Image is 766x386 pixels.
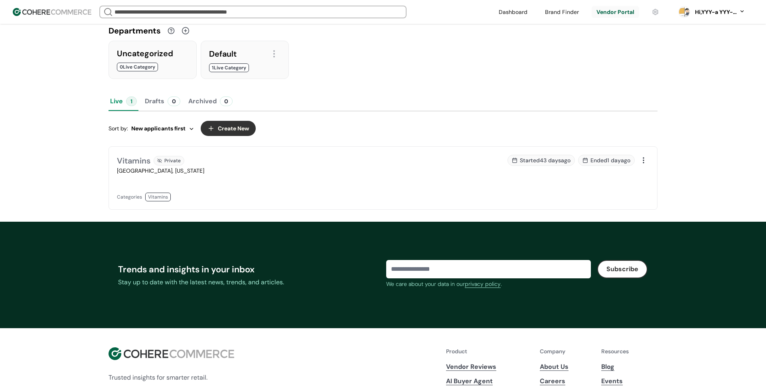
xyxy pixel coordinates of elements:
a: privacy policy [465,280,501,288]
div: Vitamins [117,155,150,167]
div: Sort by: [109,124,194,133]
p: Resources [601,347,657,356]
div: Ended 1 day ago [578,155,635,166]
a: Vendor Reviews [446,362,532,372]
button: Drafts [143,92,182,111]
div: [GEOGRAPHIC_DATA], [US_STATE] [117,167,378,175]
div: Private [154,156,184,165]
button: Archived [187,92,234,111]
div: Hi, YYY-a YYY-aa [693,8,737,16]
span: . [501,280,502,288]
button: Hi,YYY-a YYY-aa [693,8,745,16]
div: Departments [109,25,161,37]
p: Product [446,347,532,356]
a: Careers [540,376,593,386]
img: Cohere Logo [109,347,234,360]
div: Vitamins [145,193,171,201]
span: New applicants first [131,124,186,133]
div: Trends and insights in your inbox [118,263,380,276]
div: Started 43 days ago [507,155,575,166]
a: Events [601,376,657,386]
button: Subscribe [597,260,648,278]
div: 1 [126,96,137,106]
button: Create New [201,121,256,136]
div: Stay up to date with the latest news, trends, and articles. [118,278,380,287]
a: About Us [540,362,593,372]
button: Live [109,92,138,111]
div: Categories [117,193,142,201]
p: Trusted insights for smarter retail. [109,373,234,382]
div: 0 [168,96,180,106]
img: Cohere Logo [13,8,91,16]
a: Blog [601,362,657,372]
div: 0 [220,96,233,106]
span: We care about your data in our [386,280,465,288]
p: Company [540,347,593,356]
svg: 0 percent [678,6,690,18]
a: AI Buyer Agent [446,376,532,386]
